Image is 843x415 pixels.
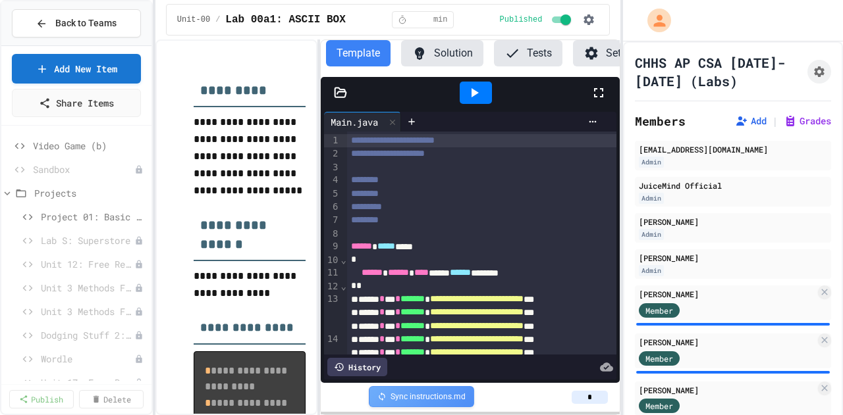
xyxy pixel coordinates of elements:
button: Tests [494,40,562,66]
div: Unpublished [134,236,144,245]
div: [PERSON_NAME] [639,336,815,348]
div: Content is published and visible to students [500,12,574,28]
div: Admin [639,193,664,204]
div: 2 [324,147,340,160]
button: Solution [401,40,483,66]
span: Sandbox [33,162,134,176]
div: Admin [639,229,664,240]
span: Lab 00a1: ASCII BOX [225,12,345,28]
span: Member [645,305,673,316]
span: Unit-00 [177,14,210,25]
button: Grades [784,114,831,128]
span: | [772,113,778,129]
span: Lab S: Superstore [41,233,134,247]
button: Back to Teams [12,9,141,37]
div: My Account [634,5,674,36]
span: Projects [34,186,146,200]
div: 13 [324,293,340,332]
span: Unit 3 Methods FRQ Take 2 [41,281,134,295]
a: Delete [79,390,144,408]
div: Unpublished [134,331,144,340]
div: 8 [324,228,340,241]
div: 3 [324,161,340,174]
div: Admin [639,157,664,168]
button: Template [326,40,391,66]
div: 6 [324,201,340,214]
div: Unpublished [134,165,144,174]
span: Dodging Stuff 2: Changing Ground [41,328,134,342]
a: Publish [9,390,74,408]
div: Unpublished [134,378,144,387]
span: Member [645,400,673,412]
span: Fold line [340,255,347,265]
div: 14 [324,333,340,360]
span: Wordle [41,352,134,366]
div: Main.java [324,112,401,132]
div: History [327,358,387,376]
h1: CHHS AP CSA [DATE]-[DATE] (Labs) [635,53,802,90]
div: JuiceMind Official [639,180,827,191]
div: [PERSON_NAME] [639,252,827,264]
h2: Members [635,112,686,130]
div: Sync instructions.md [369,386,474,407]
span: Project 01: Basic Array Analysis [41,210,146,224]
div: 11 [324,266,340,280]
div: [PERSON_NAME] [639,216,827,228]
div: [EMAIL_ADDRESS][DOMAIN_NAME] [639,143,827,155]
span: Unit 17: Free Response [41,376,134,389]
span: Video Game (b) [33,139,146,153]
div: [PERSON_NAME] [639,288,815,300]
div: Unpublished [134,307,144,316]
a: Share Items [12,89,141,117]
button: Assignment Settings [807,60,831,84]
span: Published [500,14,543,25]
a: Add New Item [12,54,141,84]
div: Admin [639,265,664,276]
div: 4 [324,174,340,187]
button: Settings [573,40,655,66]
span: Unit 12: Free Response [41,257,134,271]
span: Unit 3 Methods FRQ [41,305,134,318]
span: min [433,14,448,25]
button: Add [735,114,767,128]
span: Fold line [340,281,347,291]
div: 1 [324,134,340,147]
div: 12 [324,280,340,293]
div: 10 [324,254,340,267]
div: 7 [324,214,340,227]
div: Unpublished [134,283,144,293]
span: Back to Teams [55,16,117,30]
div: Main.java [324,115,385,129]
div: Unpublished [134,354,144,364]
div: Unpublished [134,260,144,269]
div: 5 [324,187,340,201]
span: Member [645,353,673,364]
div: [PERSON_NAME] [639,384,815,396]
div: 9 [324,240,340,253]
span: / [215,14,220,25]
